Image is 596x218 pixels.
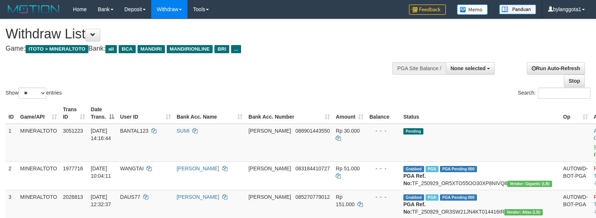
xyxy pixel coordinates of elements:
label: Show entries [6,88,62,99]
a: [PERSON_NAME] [177,194,219,200]
span: Rp 51.000 [336,166,360,171]
div: - - - [369,127,397,134]
span: BANTAL123 [120,128,149,134]
span: Marked by bylanggota2 [426,166,438,172]
span: MANDIRIONLINE [167,45,213,53]
th: Game/API: activate to sort column ascending [17,103,60,124]
span: Rp 30.000 [336,128,360,134]
span: Copy 083184410727 to clipboard [295,166,330,171]
th: Trans ID: activate to sort column ascending [60,103,88,124]
th: Status [400,103,560,124]
span: 3051223 [63,128,83,134]
label: Search: [518,88,590,99]
td: TF_250929_OR5XTO55OO30XP8NIVQ8 [400,161,560,190]
span: PGA Pending [440,194,477,201]
span: None selected [451,65,486,71]
td: 1 [6,124,17,162]
img: Button%20Memo.svg [457,4,488,15]
span: Vendor URL: https://dashboard.q2checkout.com/secure [504,209,543,215]
div: PGA Site Balance / [392,62,446,75]
img: MOTION_logo.png [6,4,62,15]
button: None selected [446,62,495,75]
th: Balance [366,103,400,124]
a: Run Auto-Refresh [527,62,585,75]
span: Rp 151.000 [336,194,355,207]
td: AUTOWD-BOT-PGA [560,161,591,190]
span: 1977716 [63,166,83,171]
b: PGA Ref. No: [403,201,426,215]
span: PGA Pending [440,166,477,172]
span: MANDIRI [138,45,165,53]
th: Bank Acc. Number: activate to sort column ascending [245,103,333,124]
img: panduan.png [499,4,536,14]
td: MINERALTOTO [17,124,60,162]
span: Pending [403,128,423,134]
h4: Game: Bank: [6,45,390,52]
span: ... [231,45,241,53]
span: [DATE] 14:16:44 [91,128,111,141]
th: Op: activate to sort column ascending [560,103,591,124]
span: Copy 088901443550 to clipboard [295,128,330,134]
span: BRI [214,45,229,53]
input: Search: [538,88,590,99]
div: - - - [369,165,397,172]
span: all [105,45,117,53]
h1: Withdraw List [6,27,390,41]
span: [PERSON_NAME] [248,128,291,134]
div: - - - [369,193,397,201]
span: Marked by bylanggota2 [426,194,438,201]
span: [PERSON_NAME] [248,166,291,171]
span: [DATE] 12:32:37 [91,194,111,207]
a: SUMI [177,128,190,134]
span: Copy 085270779012 to clipboard [295,194,330,200]
th: Date Trans.: activate to sort column descending [88,103,117,124]
img: Feedback.jpg [409,4,446,15]
span: Grabbed [403,194,424,201]
span: Vendor URL: https://dashboard.q2checkout.com/secure [507,181,552,187]
span: [PERSON_NAME] [248,194,291,200]
span: Grabbed [403,166,424,172]
span: 2026813 [63,194,83,200]
a: [PERSON_NAME] [177,166,219,171]
b: PGA Ref. No: [403,173,426,186]
a: Stop [564,75,585,87]
select: Showentries [18,88,46,99]
span: [DATE] 10:04:11 [91,166,111,179]
th: Amount: activate to sort column ascending [333,103,366,124]
span: ITOTO > MINERALTOTO [26,45,88,53]
th: ID [6,103,17,124]
td: 2 [6,161,17,190]
th: User ID: activate to sort column ascending [117,103,174,124]
span: WANGTAI [120,166,144,171]
th: Bank Acc. Name: activate to sort column ascending [174,103,245,124]
span: BCA [119,45,135,53]
span: DAUS77 [120,194,140,200]
td: MINERALTOTO [17,161,60,190]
